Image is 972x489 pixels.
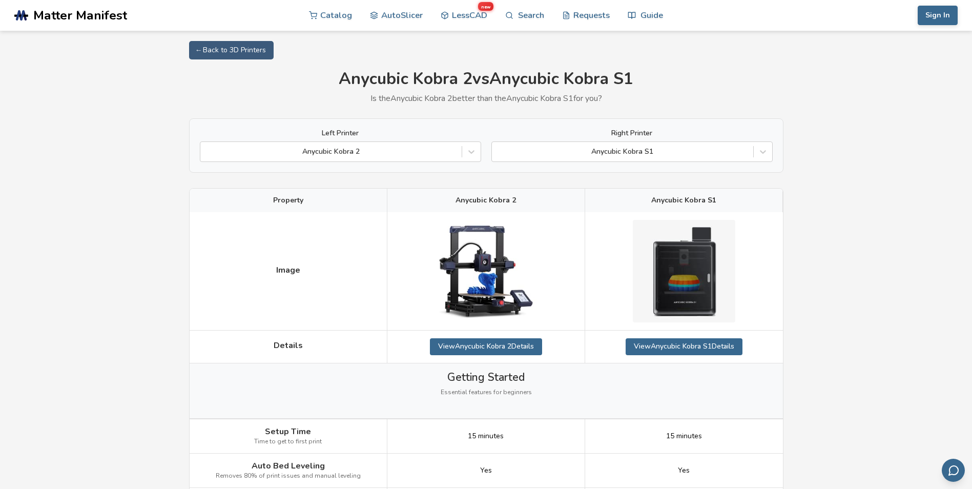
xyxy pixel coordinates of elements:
span: Anycubic Kobra 2 [456,196,516,205]
label: Right Printer [491,129,773,137]
a: ← Back to 3D Printers [189,41,274,59]
label: Left Printer [200,129,481,137]
input: Anycubic Kobra 2 [205,148,208,156]
span: Image [276,266,300,275]
span: Yes [678,466,690,475]
span: Matter Manifest [33,8,127,23]
span: Getting Started [447,371,525,383]
span: 15 minutes [468,432,504,440]
span: Property [273,196,303,205]
span: Essential features for beginners [441,389,532,396]
button: Sign In [918,6,958,25]
h1: Anycubic Kobra 2 vs Anycubic Kobra S1 [189,70,783,89]
span: Time to get to first print [254,438,322,445]
a: ViewAnycubic Kobra 2Details [430,338,542,355]
span: Auto Bed Leveling [252,461,325,471]
input: Anycubic Kobra S1 [497,148,499,156]
span: Anycubic Kobra S1 [651,196,716,205]
span: Details [274,341,303,350]
p: Is the Anycubic Kobra 2 better than the Anycubic Kobra S1 for you? [189,94,783,103]
span: 15 minutes [666,432,702,440]
a: ViewAnycubic Kobra S1Details [626,338,742,355]
button: Send feedback via email [942,459,965,482]
span: Setup Time [265,427,311,436]
img: Anycubic Kobra 2 [435,220,537,322]
img: Anycubic Kobra S1 [633,220,735,322]
span: Removes 80% of print issues and manual leveling [216,473,361,480]
span: new [478,2,494,11]
span: Yes [480,466,492,475]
